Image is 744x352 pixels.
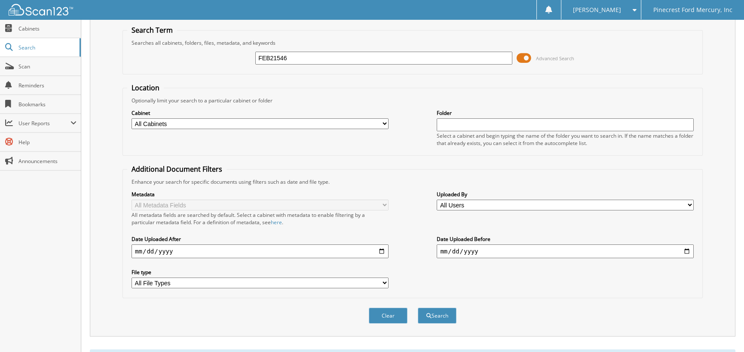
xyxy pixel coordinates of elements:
[437,244,694,258] input: end
[437,191,694,198] label: Uploaded By
[369,308,407,324] button: Clear
[271,219,282,226] a: here
[132,269,389,276] label: File type
[18,101,77,108] span: Bookmarks
[132,191,389,198] label: Metadata
[18,82,77,89] span: Reminders
[127,97,698,104] div: Optionally limit your search to a particular cabinet or folder
[536,55,574,62] span: Advanced Search
[132,244,389,258] input: start
[132,211,389,226] div: All metadata fields are searched by default. Select a cabinet with metadata to enable filtering b...
[18,120,70,127] span: User Reports
[437,132,694,147] div: Select a cabinet and begin typing the name of the folder you want to search in. If the name match...
[653,7,732,12] span: Pinecrest Ford Mercury, Inc
[127,178,698,185] div: Enhance your search for specific documents using filters such as date and file type.
[18,63,77,70] span: Scan
[132,235,389,243] label: Date Uploaded After
[132,109,389,117] label: Cabinet
[127,39,698,46] div: Searches all cabinets, folders, files, metadata, and keywords
[9,4,73,15] img: scan123-logo-white.svg
[437,109,694,117] label: Folder
[437,235,694,243] label: Date Uploaded Before
[127,164,227,174] legend: Additional Document Filters
[18,157,77,165] span: Announcements
[18,44,75,51] span: Search
[573,7,621,12] span: [PERSON_NAME]
[18,139,77,146] span: Help
[701,311,744,352] iframe: Chat Widget
[418,308,456,324] button: Search
[127,25,177,35] legend: Search Term
[18,25,77,32] span: Cabinets
[127,83,164,93] legend: Location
